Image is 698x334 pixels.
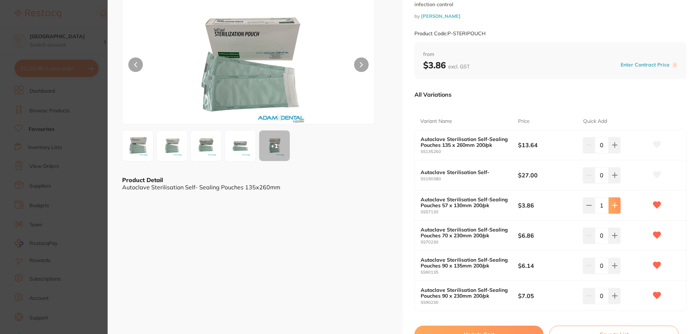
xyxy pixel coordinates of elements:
[518,232,577,240] b: $6.86
[259,130,290,161] div: + 1
[583,118,607,125] p: Quick Add
[122,184,388,190] div: Autoclave Sterilisation Self- Sealing Pouches 135x260mm
[125,133,151,159] img: MjYwLmpwZw
[159,133,185,159] img: MzgwLmpwZw
[227,133,253,159] img: MzAuanBn
[173,9,324,124] img: MjYwLmpwZw
[421,169,508,175] b: Autoclave Sterilisation Self-
[423,51,678,58] span: from
[421,136,508,148] b: Autoclave Sterilisation Self-Sealing Pouches 135 x 260mm 200/pk
[423,60,470,71] b: $3.86
[672,62,678,68] label: i
[421,270,518,275] small: SS90135
[421,240,518,245] small: SS70230
[122,176,163,184] b: Product Detail
[518,201,577,209] b: $3.86
[421,300,518,305] small: SS90230
[414,13,686,19] small: by
[518,171,577,179] b: $27.00
[421,257,508,269] b: Autoclave Sterilisation Self-Sealing Pouches 90 x 135mm 200/pk
[518,118,530,125] p: Price
[518,262,577,270] b: $6.14
[518,292,577,300] b: $7.05
[421,149,518,154] small: SS135260
[421,287,508,299] b: Autoclave Sterilisation Self-Sealing Pouches 90 x 230mm 200/pk
[448,63,470,70] span: excl. GST
[618,61,672,68] button: Enter Contract Price
[421,227,508,238] b: Autoclave Sterilisation Self-Sealing Pouches 70 x 230mm 200/pk
[414,91,452,98] p: All Variations
[193,133,219,159] img: MzAuanBn
[421,177,518,181] small: SS190380
[414,31,486,37] small: Product Code: P-STERIPOUCH
[420,118,452,125] p: Variant Name
[414,1,686,8] small: infection control
[421,197,508,208] b: Autoclave Sterilisation Self-Sealing Pouches 57 x 130mm 200/pk
[421,13,461,19] a: [PERSON_NAME]
[259,130,290,161] button: +1
[421,210,518,214] small: SS57130
[518,141,577,149] b: $13.64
